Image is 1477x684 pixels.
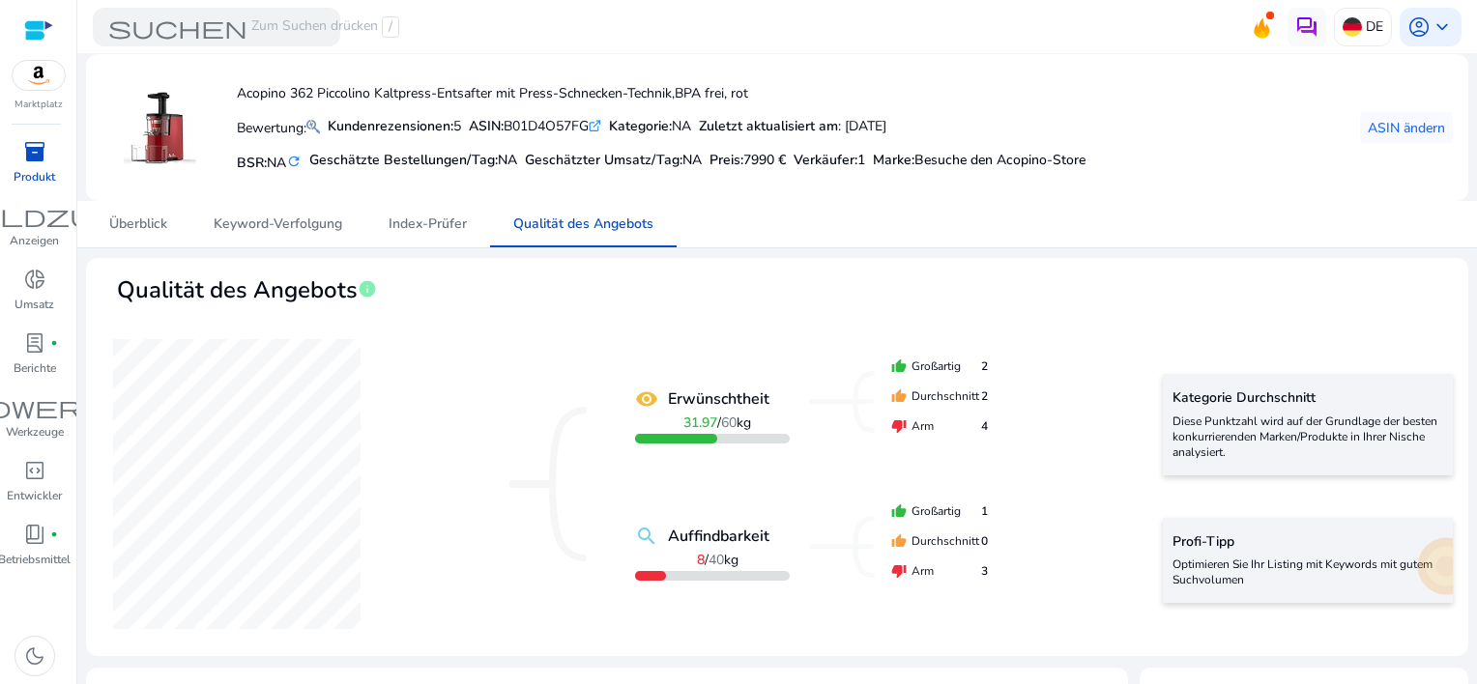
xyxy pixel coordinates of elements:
[469,117,504,135] b: ASIN:
[699,116,886,136] div: : [DATE]
[1343,17,1362,37] img: de.svg
[891,533,907,549] mat-icon: thumb_up
[1173,413,1443,460] p: Diese Punktzahl wird auf der Grundlage der besten konkurrierenden Marken/Produkte in Ihrer Nische...
[7,487,62,504] p: Entwickler
[513,217,653,231] span: Qualität des Angebots
[14,168,55,185] p: Produkt
[469,117,589,135] font: B01D4O57FG
[328,117,453,135] b: Kundenrezensionen:
[251,16,378,38] font: Zum Suchen drücken
[23,644,46,668] span: dark_mode
[981,562,988,580] span: 3
[794,153,865,169] h5: Verkäufer:
[981,387,988,405] span: 2
[1173,556,1443,587] p: Optimieren Sie Ihr Listing mit Keywords mit gutem Suchvolumen
[1173,390,1443,407] h5: Kategorie Durchschnitt
[1173,534,1443,551] h5: Profi-Tipp
[710,151,786,169] font: Preis:
[891,503,907,519] mat-icon: thumb_up
[981,502,988,520] span: 1
[23,459,46,482] span: code_blocks
[697,551,738,569] span: / kg
[697,551,705,569] b: 8
[389,217,467,231] span: Index-Prüfer
[23,268,46,291] span: donut_small
[914,151,1086,169] span: Besuche den Acopino-Store
[709,551,724,569] span: 40
[267,154,286,172] span: NA
[50,339,58,347] span: fiber_manual_record
[1366,10,1383,43] p: DE
[117,273,358,307] span: Qualität des Angebots
[981,532,988,550] span: 0
[124,92,196,164] img: 41pf4j55QcL._AC_US100_.jpg
[891,563,907,579] mat-icon: thumb_down
[981,417,988,435] span: 4
[108,15,247,39] span: suchen
[609,117,672,135] b: Kategorie:
[23,140,46,163] span: inventory_2
[23,523,46,546] span: book_4
[857,151,865,169] span: 1
[328,116,461,136] div: 5
[10,232,59,249] p: Anzeigen
[13,61,65,90] img: amazon.svg
[382,16,399,38] span: /
[682,151,702,169] span: NA
[699,117,838,135] b: Zuletzt aktualisiert am
[109,217,167,231] span: Überblick
[873,151,912,169] span: Marke
[23,331,46,355] span: lab_profile
[668,525,769,548] b: Auffindbarkeit
[609,116,691,136] div: NA
[743,151,786,169] span: 7990 €
[912,502,961,520] font: Großartig
[873,151,1086,169] font: :
[237,86,1086,102] h4: Acopino 362 Piccolino Kaltpress-Entsafter mit Press-Schnecken-Technik,BPA frei, rot
[309,153,517,169] h5: Geschätzte Bestellungen/Tag:
[237,154,286,172] font: BSR:
[237,119,306,137] font: Bewertung:
[50,530,58,538] span: fiber_manual_record
[1368,118,1445,138] span: ASIN ändern
[14,98,63,112] p: Marktplatz
[981,357,988,375] span: 2
[14,296,54,313] p: Umsatz
[912,532,979,550] font: Durchschnitt
[635,525,658,548] mat-icon: search
[358,279,377,299] span: Info
[1407,15,1431,39] span: account_circle
[6,423,64,441] p: Werkzeuge
[14,359,56,377] p: Berichte
[214,217,342,231] span: Keyword-Verfolgung
[286,153,302,171] mat-icon: refresh
[525,153,702,169] h5: Geschätzter Umsatz/Tag:
[912,562,934,580] font: Arm
[498,151,517,169] span: NA
[1431,15,1454,39] span: keyboard_arrow_down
